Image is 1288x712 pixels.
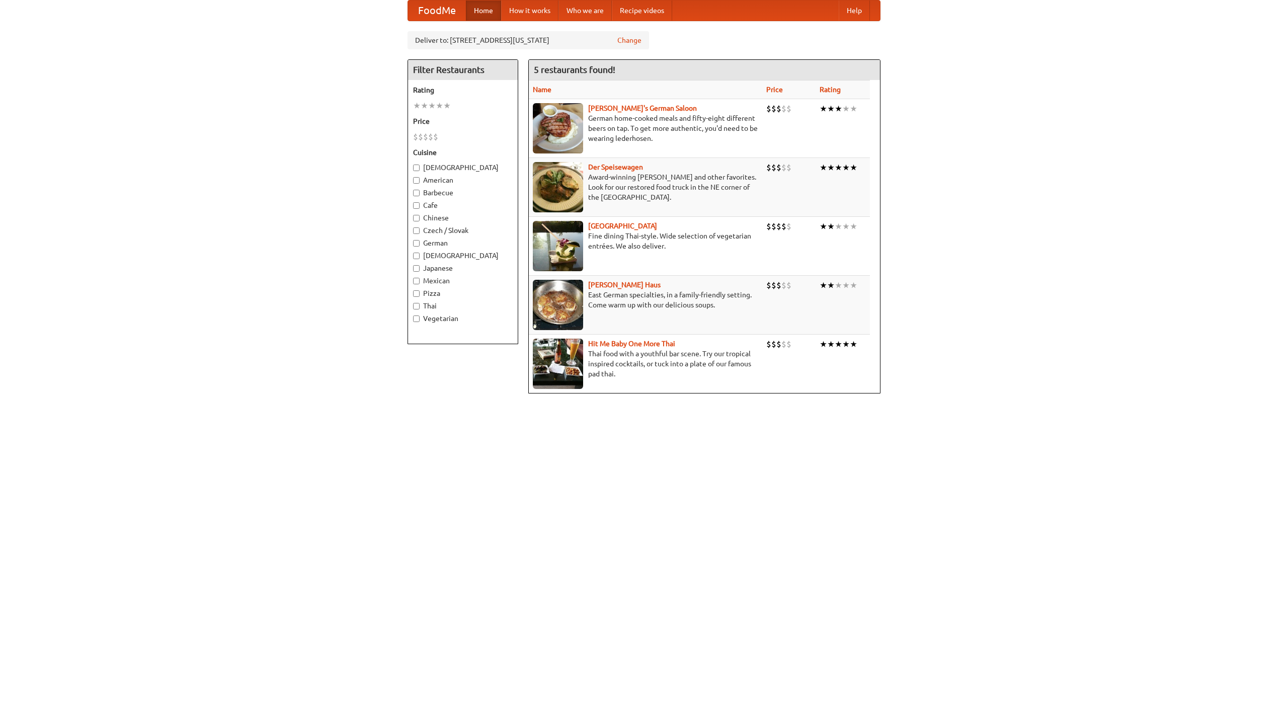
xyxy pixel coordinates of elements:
h5: Cuisine [413,147,513,157]
li: $ [786,221,791,232]
li: $ [433,131,438,142]
a: Who we are [558,1,612,21]
a: Rating [820,86,841,94]
li: $ [428,131,433,142]
input: Japanese [413,265,420,272]
label: Czech / Slovak [413,225,513,235]
li: $ [771,221,776,232]
input: [DEMOGRAPHIC_DATA] [413,253,420,259]
li: $ [776,339,781,350]
a: [GEOGRAPHIC_DATA] [588,222,657,230]
li: $ [781,280,786,291]
input: Czech / Slovak [413,227,420,234]
li: $ [771,162,776,173]
input: German [413,240,420,247]
li: $ [786,103,791,114]
li: $ [771,280,776,291]
label: German [413,238,513,248]
input: [DEMOGRAPHIC_DATA] [413,165,420,171]
li: $ [776,221,781,232]
img: esthers.jpg [533,103,583,153]
a: Price [766,86,783,94]
div: Deliver to: [STREET_ADDRESS][US_STATE] [408,31,649,49]
li: ★ [842,221,850,232]
input: Chinese [413,215,420,221]
li: ★ [835,280,842,291]
li: ★ [827,103,835,114]
li: ★ [850,221,857,232]
li: $ [423,131,428,142]
a: Home [466,1,501,21]
li: ★ [820,103,827,114]
a: How it works [501,1,558,21]
li: $ [766,280,771,291]
li: ★ [842,162,850,173]
li: $ [776,162,781,173]
li: $ [776,280,781,291]
li: ★ [820,221,827,232]
li: $ [786,162,791,173]
li: ★ [835,162,842,173]
li: $ [418,131,423,142]
li: ★ [850,280,857,291]
li: ★ [820,280,827,291]
li: $ [781,162,786,173]
li: ★ [850,162,857,173]
a: Help [839,1,870,21]
a: [PERSON_NAME]'s German Saloon [588,104,697,112]
b: Hit Me Baby One More Thai [588,340,675,348]
img: kohlhaus.jpg [533,280,583,330]
a: FoodMe [408,1,466,21]
li: ★ [421,100,428,111]
li: ★ [827,221,835,232]
li: ★ [820,162,827,173]
li: $ [781,221,786,232]
input: Pizza [413,290,420,297]
li: ★ [835,221,842,232]
label: [DEMOGRAPHIC_DATA] [413,251,513,261]
a: Name [533,86,551,94]
li: ★ [835,103,842,114]
a: [PERSON_NAME] Haus [588,281,661,289]
input: American [413,177,420,184]
li: $ [771,339,776,350]
ng-pluralize: 5 restaurants found! [534,65,615,74]
li: ★ [820,339,827,350]
li: ★ [827,162,835,173]
a: Change [617,35,641,45]
li: $ [766,221,771,232]
label: Mexican [413,276,513,286]
li: ★ [827,280,835,291]
p: Award-winning [PERSON_NAME] and other favorites. Look for our restored food truck in the NE corne... [533,172,758,202]
li: ★ [436,100,443,111]
li: $ [786,280,791,291]
li: $ [781,339,786,350]
p: East German specialties, in a family-friendly setting. Come warm up with our delicious soups. [533,290,758,310]
li: ★ [443,100,451,111]
li: $ [766,339,771,350]
label: American [413,175,513,185]
li: ★ [428,100,436,111]
img: babythai.jpg [533,339,583,389]
li: ★ [850,103,857,114]
li: ★ [842,103,850,114]
li: ★ [413,100,421,111]
label: [DEMOGRAPHIC_DATA] [413,163,513,173]
p: Thai food with a youthful bar scene. Try our tropical inspired cocktails, or tuck into a plate of... [533,349,758,379]
a: Recipe videos [612,1,672,21]
li: ★ [827,339,835,350]
img: satay.jpg [533,221,583,271]
li: $ [413,131,418,142]
li: $ [781,103,786,114]
label: Thai [413,301,513,311]
li: $ [766,103,771,114]
input: Thai [413,303,420,309]
li: $ [776,103,781,114]
a: Der Speisewagen [588,163,643,171]
label: Vegetarian [413,313,513,324]
p: Fine dining Thai-style. Wide selection of vegetarian entrées. We also deliver. [533,231,758,251]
